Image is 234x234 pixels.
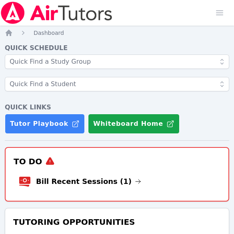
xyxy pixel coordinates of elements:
h4: Quick Schedule [5,43,229,53]
h3: To Do [12,154,222,169]
a: Tutor Playbook [5,114,85,134]
button: Whiteboard Home [88,114,180,134]
a: Dashboard [34,29,64,37]
input: Quick Find a Study Group [5,54,229,69]
span: Dashboard [34,30,64,36]
input: Quick Find a Student [5,77,229,91]
nav: Breadcrumb [5,29,229,37]
a: Bill Recent Sessions (1) [36,176,141,187]
h3: Tutoring Opportunities [12,215,222,229]
h4: Quick Links [5,103,229,112]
